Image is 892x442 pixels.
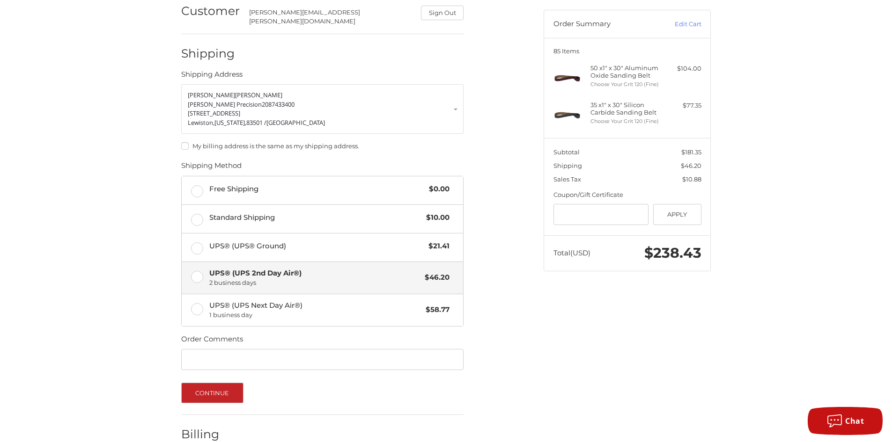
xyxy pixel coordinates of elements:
[209,268,420,288] span: UPS® (UPS 2nd Day Air®)
[188,91,235,99] span: [PERSON_NAME]
[188,118,214,127] span: Lewiston,
[246,118,266,127] span: 83501 /
[681,162,701,169] span: $46.20
[553,190,701,200] div: Coupon/Gift Certificate
[553,162,582,169] span: Shipping
[181,69,243,84] legend: Shipping Address
[209,241,424,252] span: UPS® (UPS® Ground)
[845,416,864,426] span: Chat
[553,47,701,55] h3: 85 Items
[424,241,450,252] span: $21.41
[420,272,450,283] span: $46.20
[654,20,701,29] a: Edit Cart
[553,20,654,29] h3: Order Summary
[553,204,649,225] input: Gift Certificate or Coupon Code
[682,175,701,183] span: $10.88
[653,204,701,225] button: Apply
[214,118,246,127] span: [US_STATE],
[664,101,701,110] div: $77.35
[262,100,295,109] span: 2087433400
[644,244,701,261] span: $238.43
[553,148,580,156] span: Subtotal
[681,148,701,156] span: $181.35
[590,64,662,80] h4: 50 x 1" x 30" Aluminum Oxide Sanding Belt
[553,175,581,183] span: Sales Tax
[181,142,464,150] label: My billing address is the same as my shipping address.
[590,117,662,125] li: Choose Your Grit 120 (Fine)
[209,311,421,320] span: 1 business day
[590,101,662,116] h4: 35 x 1" x 30" Silicon Carbide Sanding Belt
[209,300,421,320] span: UPS® (UPS Next Day Air®)
[181,427,236,442] h2: Billing
[235,91,282,99] span: [PERSON_NAME]
[209,212,422,223] span: Standard Shipping
[266,118,325,127] span: [GEOGRAPHIC_DATA]
[209,278,420,288] span: 2 business days
[181,160,242,175] legend: Shipping Method
[590,80,662,88] li: Choose Your Grit 120 (Fine)
[188,100,262,109] span: [PERSON_NAME] Precision
[424,184,450,195] span: $0.00
[249,8,412,26] div: [PERSON_NAME][EMAIL_ADDRESS][PERSON_NAME][DOMAIN_NAME]
[181,46,236,61] h2: Shipping
[181,4,240,18] h2: Customer
[181,383,243,403] button: Continue
[553,248,590,257] span: Total (USD)
[664,64,701,73] div: $104.00
[421,6,464,20] button: Sign Out
[808,407,883,435] button: Chat
[421,212,450,223] span: $10.00
[188,109,240,117] span: [STREET_ADDRESS]
[181,84,464,134] a: Enter or select a different address
[209,184,425,195] span: Free Shipping
[421,304,450,315] span: $58.77
[181,334,243,349] legend: Order Comments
